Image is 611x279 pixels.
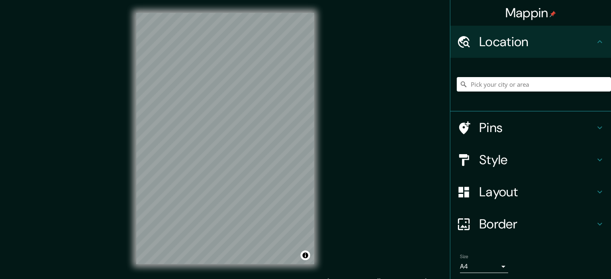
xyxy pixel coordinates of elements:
h4: Location [479,34,595,50]
div: Style [450,144,611,176]
div: Layout [450,176,611,208]
h4: Layout [479,184,595,200]
img: pin-icon.png [550,11,556,17]
div: Pins [450,112,611,144]
h4: Style [479,152,595,168]
canvas: Map [136,13,314,264]
input: Pick your city or area [457,77,611,92]
h4: Pins [479,120,595,136]
div: Location [450,26,611,58]
div: A4 [460,260,508,273]
h4: Border [479,216,595,232]
div: Border [450,208,611,240]
label: Size [460,253,468,260]
button: Toggle attribution [300,250,310,260]
h4: Mappin [505,5,556,21]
